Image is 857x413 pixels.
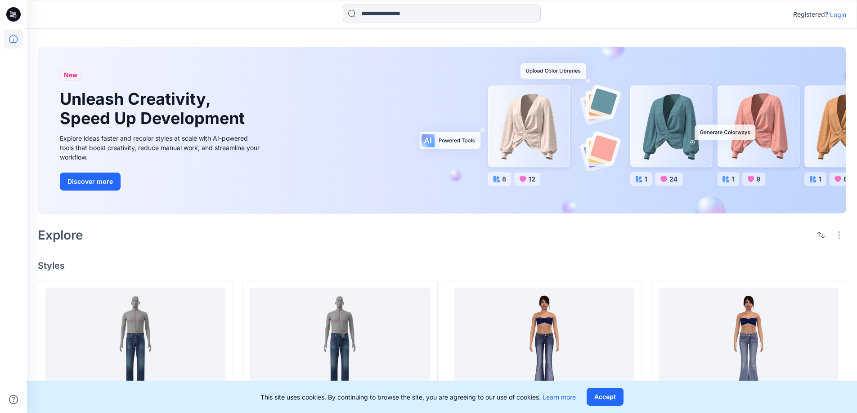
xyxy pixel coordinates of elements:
[60,173,121,191] button: Discover more
[250,288,430,399] a: BD Blue
[543,393,576,401] a: Learn more
[587,388,624,406] button: Accept
[830,10,846,19] p: Login
[260,392,576,402] p: This site uses cookies. By continuing to browse the site, you are agreeing to our use of cookies.
[60,173,262,191] a: Discover more
[793,9,828,20] p: Registered?
[45,288,225,399] a: BD Blue - Zipped
[60,89,249,128] h1: Unleash Creativity, Speed Up Development
[64,70,78,80] span: New
[38,228,83,242] h2: Explore
[60,133,262,162] div: Explore ideas faster and recolor styles at scale with AI-powered tools that boost creativity, red...
[38,260,846,271] h4: Styles
[454,288,634,399] a: 26292 LOW RISE FLARE JEANS
[659,288,839,399] a: 26249 Young Chunky low flare jeans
